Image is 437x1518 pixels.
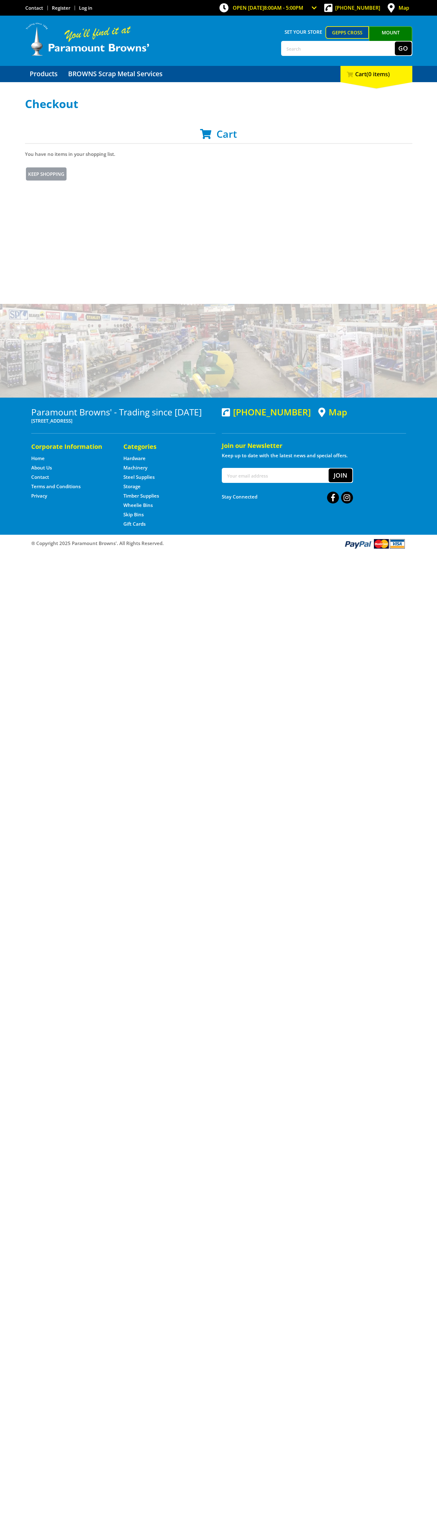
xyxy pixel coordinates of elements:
a: Go to the Hardware page [123,455,146,462]
span: (0 items) [366,70,390,78]
a: Go to the Gift Cards page [123,521,146,527]
span: Cart [216,127,237,141]
a: Go to the Machinery page [123,464,147,471]
input: Your email address [222,469,329,482]
button: Join [329,469,352,482]
h1: Checkout [25,98,412,110]
div: ® Copyright 2025 Paramount Browns'. All Rights Reserved. [25,538,412,549]
a: Go to the Storage page [123,483,141,490]
h3: Paramount Browns' - Trading since [DATE] [31,407,216,417]
a: Log in [79,5,92,11]
button: Go [395,42,412,55]
a: Go to the Terms and Conditions page [31,483,81,490]
p: You have no items in your shopping list. [25,150,412,158]
h5: Categories [123,442,203,451]
a: Go to the Home page [31,455,45,462]
a: Go to the registration page [52,5,70,11]
h5: Corporate Information [31,442,111,451]
a: Go to the Wheelie Bins page [123,502,153,508]
span: OPEN [DATE] [233,4,303,11]
a: Go to the Products page [25,66,62,82]
a: Mount [PERSON_NAME] [369,26,412,50]
a: Go to the Contact page [25,5,43,11]
div: Stay Connected [222,489,353,504]
span: Set your store [281,26,326,37]
a: Go to the About Us page [31,464,52,471]
span: 8:00am - 5:00pm [264,4,303,11]
div: [PHONE_NUMBER] [222,407,311,417]
a: Gepps Cross [325,26,369,39]
img: PayPal, Mastercard, Visa accepted [344,538,406,549]
a: Go to the BROWNS Scrap Metal Services page [63,66,167,82]
input: Search [282,42,395,55]
div: Cart [340,66,412,82]
a: View a map of Gepps Cross location [318,407,347,417]
a: Go to the Contact page [31,474,49,480]
p: Keep up to date with the latest news and special offers. [222,452,406,459]
img: Paramount Browns' [25,22,150,57]
a: Go to the Steel Supplies page [123,474,155,480]
h5: Join our Newsletter [222,441,406,450]
a: Go to the Privacy page [31,493,47,499]
a: Go to the Timber Supplies page [123,493,159,499]
a: Go to the Skip Bins page [123,511,144,518]
a: Keep Shopping [25,166,67,181]
p: [STREET_ADDRESS] [31,417,216,424]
